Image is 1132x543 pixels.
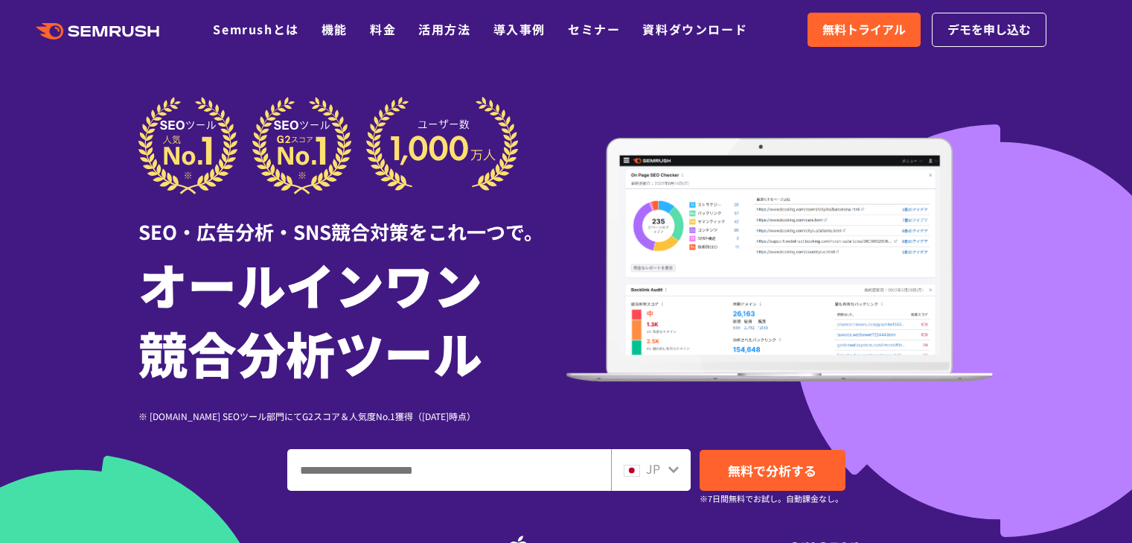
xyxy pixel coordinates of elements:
[947,20,1031,39] span: デモを申し込む
[646,460,660,477] span: JP
[322,20,348,38] a: 機能
[700,450,845,491] a: 無料で分析する
[568,20,620,38] a: セミナー
[138,409,566,423] div: ※ [DOMAIN_NAME] SEOツール部門にてG2スコア＆人気度No.1獲得（[DATE]時点）
[642,20,747,38] a: 資料ダウンロード
[808,13,921,47] a: 無料トライアル
[700,492,843,506] small: ※7日間無料でお試し。自動課金なし。
[288,450,610,490] input: ドメイン、キーワードまたはURLを入力してください
[138,194,566,246] div: SEO・広告分析・SNS競合対策をこれ一つで。
[932,13,1046,47] a: デモを申し込む
[728,461,816,480] span: 無料で分析する
[370,20,396,38] a: 料金
[493,20,546,38] a: 導入事例
[213,20,298,38] a: Semrushとは
[418,20,470,38] a: 活用方法
[138,250,566,387] h1: オールインワン 競合分析ツール
[822,20,906,39] span: 無料トライアル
